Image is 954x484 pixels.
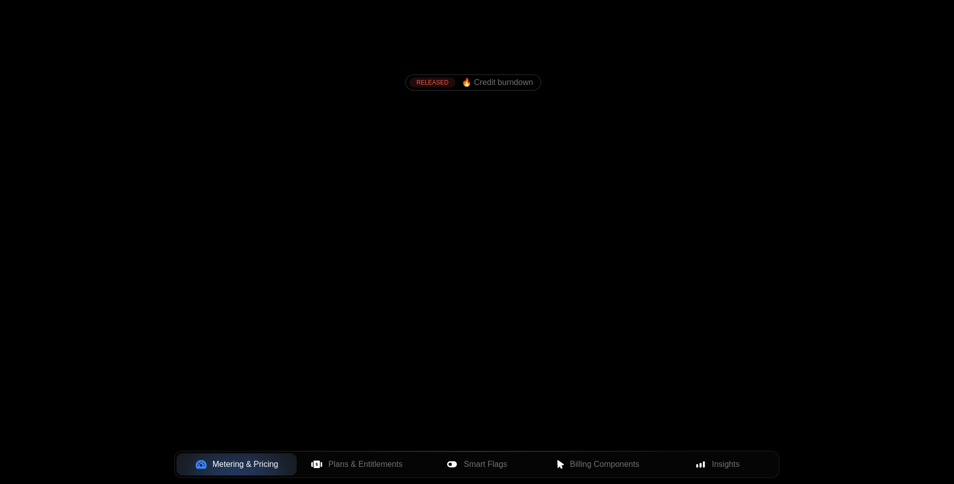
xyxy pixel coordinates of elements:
[409,77,533,88] a: [object Object],[object Object]
[537,453,657,475] button: Billing Components
[570,458,639,470] span: Billing Components
[328,458,403,470] span: Plans & Entitlements
[409,77,456,88] div: RELEASED
[297,453,417,475] button: Plans & Entitlements
[462,78,533,87] span: 🔥 Credit burndown
[657,453,777,475] button: Insights
[712,458,740,470] span: Insights
[417,453,537,475] button: Smart Flags
[464,458,507,470] span: Smart Flags
[177,453,297,475] button: Metering & Pricing
[213,458,279,470] span: Metering & Pricing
